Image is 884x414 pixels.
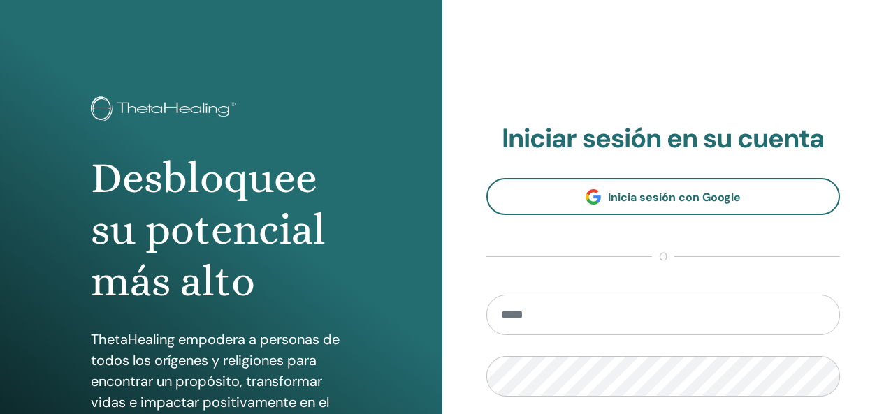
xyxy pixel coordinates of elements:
[91,152,351,308] h1: Desbloquee su potencial más alto
[608,190,741,205] span: Inicia sesión con Google
[486,178,841,215] a: Inicia sesión con Google
[652,249,674,265] span: o
[486,123,841,155] h2: Iniciar sesión en su cuenta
